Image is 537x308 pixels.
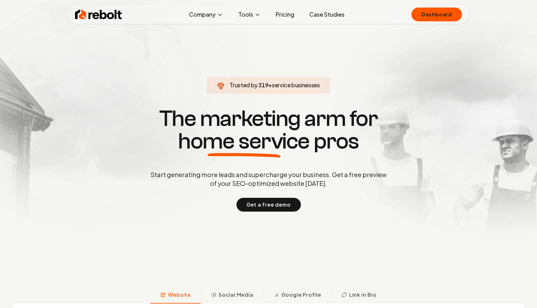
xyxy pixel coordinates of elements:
[149,170,388,188] p: Start generating more leads and supercharge your business. Get a free preview of your SEO-optimiz...
[349,291,377,299] span: Link in Bio
[118,107,419,153] h1: The marketing arm for pros
[258,81,268,89] span: 319
[304,8,350,21] a: Case Studies
[263,287,331,304] button: Google Profile
[184,8,228,21] button: Company
[201,287,263,304] button: Social Media
[268,81,272,89] span: +
[281,291,321,299] span: Google Profile
[272,81,320,89] span: service businesses
[331,287,387,304] button: Link in Bio
[178,130,310,153] span: home service
[271,8,299,21] a: Pricing
[236,198,301,212] button: Get a free demo
[230,81,258,89] span: Trusted by
[150,287,201,304] button: Website
[411,8,462,21] a: Dashboard
[219,291,253,299] span: Social Media
[75,8,122,21] img: Rebolt Logo
[168,291,191,299] span: Website
[233,8,266,21] button: Tools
